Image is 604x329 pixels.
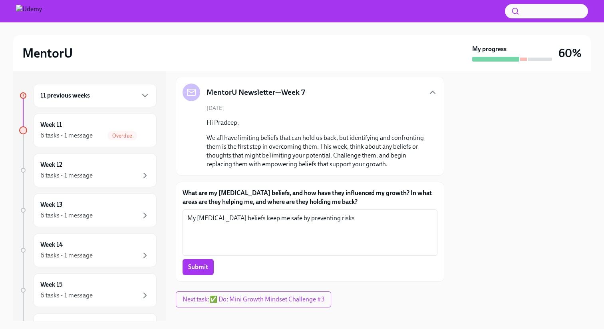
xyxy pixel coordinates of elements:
div: 6 tasks • 1 message [40,211,93,220]
div: 11 previous weeks [34,84,157,107]
a: Week 156 tasks • 1 message [19,273,157,307]
h6: Week 12 [40,160,62,169]
img: Udemy [16,5,42,18]
strong: My progress [472,45,507,54]
h6: Week 11 [40,120,62,129]
a: Week 126 tasks • 1 message [19,154,157,187]
h2: MentorU [22,45,73,61]
div: 6 tasks • 1 message [40,171,93,180]
h6: Week 14 [40,240,63,249]
button: Submit [183,259,214,275]
h6: Week 15 [40,280,63,289]
div: 6 tasks • 1 message [40,131,93,140]
span: Overdue [107,133,137,139]
label: What are my [MEDICAL_DATA] beliefs, and how have they influenced my growth? In what areas are the... [183,189,437,206]
span: Submit [188,263,208,271]
h5: MentorU Newsletter—Week 7 [207,87,305,98]
button: Next task:✅ Do: Mini Growth Mindset Challenge #3 [176,291,331,307]
h6: Week 16 [40,320,63,329]
span: Next task : ✅ Do: Mini Growth Mindset Challenge #3 [183,295,324,303]
div: 6 tasks • 1 message [40,291,93,300]
p: We all have limiting beliefs that can hold us back, but identifying and confronting them is the f... [207,134,425,169]
a: Week 116 tasks • 1 messageOverdue [19,114,157,147]
a: Week 146 tasks • 1 message [19,233,157,267]
p: Hi Pradeep, [207,118,425,127]
h6: 11 previous weeks [40,91,90,100]
h3: 60% [558,46,582,60]
h6: Week 13 [40,200,63,209]
div: 6 tasks • 1 message [40,251,93,260]
textarea: My [MEDICAL_DATA] beliefs keep me safe by preventing risks [187,213,433,252]
a: Week 136 tasks • 1 message [19,193,157,227]
span: [DATE] [207,104,224,112]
